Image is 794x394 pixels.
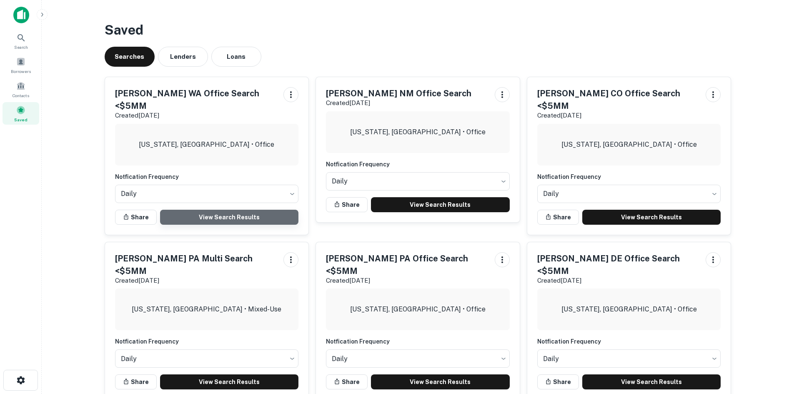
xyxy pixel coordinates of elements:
[13,7,29,23] img: capitalize-icon.png
[582,374,721,389] a: View Search Results
[371,374,510,389] a: View Search Results
[537,182,721,206] div: Without label
[326,87,471,100] h5: [PERSON_NAME] NM Office Search
[537,110,699,120] p: Created [DATE]
[537,252,699,277] h5: [PERSON_NAME] DE Office Search <$5MM
[139,140,274,150] p: [US_STATE], [GEOGRAPHIC_DATA] • Office
[115,347,299,370] div: Without label
[537,347,721,370] div: Without label
[115,276,277,286] p: Created [DATE]
[3,78,39,100] a: Contacts
[537,276,699,286] p: Created [DATE]
[537,87,699,112] h5: [PERSON_NAME] CO Office Search <$5MM
[115,252,277,277] h5: [PERSON_NAME] PA Multi Search <$5MM
[105,20,731,40] h3: Saved
[3,54,39,76] a: Borrowers
[115,110,277,120] p: Created [DATE]
[211,47,261,67] button: Loans
[326,337,510,346] h6: Notfication Frequency
[326,252,488,277] h5: [PERSON_NAME] PA Office Search <$5MM
[132,304,281,314] p: [US_STATE], [GEOGRAPHIC_DATA] • Mixed-Use
[350,127,486,137] p: [US_STATE], [GEOGRAPHIC_DATA] • Office
[326,374,368,389] button: Share
[160,374,299,389] a: View Search Results
[3,30,39,52] a: Search
[537,172,721,181] h6: Notfication Frequency
[561,304,697,314] p: [US_STATE], [GEOGRAPHIC_DATA] • Office
[13,92,29,99] span: Contacts
[115,182,299,206] div: Without label
[115,337,299,346] h6: Notfication Frequency
[326,98,471,108] p: Created [DATE]
[14,116,28,123] span: Saved
[115,210,157,225] button: Share
[561,140,697,150] p: [US_STATE], [GEOGRAPHIC_DATA] • Office
[326,197,368,212] button: Share
[105,47,155,67] button: Searches
[537,337,721,346] h6: Notfication Frequency
[537,210,579,225] button: Share
[11,68,31,75] span: Borrowers
[14,44,28,50] span: Search
[115,172,299,181] h6: Notfication Frequency
[752,327,794,367] iframe: Chat Widget
[326,276,488,286] p: Created [DATE]
[115,87,277,112] h5: [PERSON_NAME] WA Office Search <$5MM
[371,197,510,212] a: View Search Results
[158,47,208,67] button: Lenders
[326,347,510,370] div: Without label
[326,170,510,193] div: Without label
[350,304,486,314] p: [US_STATE], [GEOGRAPHIC_DATA] • Office
[160,210,299,225] a: View Search Results
[537,374,579,389] button: Share
[582,210,721,225] a: View Search Results
[326,160,510,169] h6: Notfication Frequency
[3,102,39,125] a: Saved
[115,374,157,389] button: Share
